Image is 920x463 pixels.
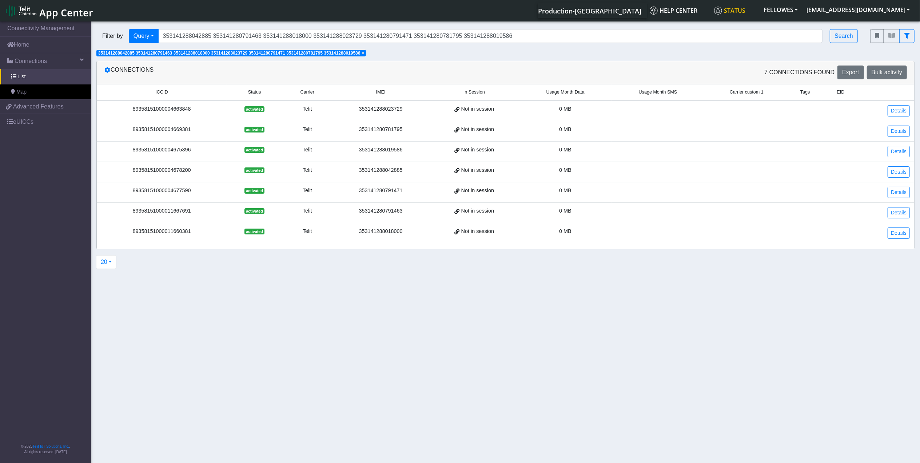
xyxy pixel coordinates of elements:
span: Not in session [461,105,494,113]
a: Help center [647,3,711,18]
div: 89358151000004678200 [101,166,222,174]
span: Bulk activity [872,69,902,75]
div: 89358151000011667691 [101,207,222,215]
span: activated [244,127,264,132]
span: Carrier custom 1 [730,89,764,96]
span: activated [244,229,264,234]
span: App Center [39,6,93,19]
div: 353141288018000 [336,227,425,236]
span: Production-[GEOGRAPHIC_DATA] [538,7,641,15]
div: 89358151000004677590 [101,187,222,195]
span: activated [244,208,264,214]
a: Details [888,105,910,116]
span: Not in session [461,207,494,215]
div: Telit [287,207,328,215]
span: IMEI [376,89,386,96]
div: 89358151000004669381 [101,126,222,134]
a: Details [888,166,910,178]
a: Telit IoT Solutions, Inc. [33,444,69,448]
div: 89358151000011660381 [101,227,222,236]
span: activated [244,106,264,112]
div: 353141280781795 [336,126,425,134]
span: 0 MB [559,106,571,112]
img: logo-telit-cinterion-gw-new.png [6,5,36,17]
span: activated [244,188,264,194]
span: 0 MB [559,187,571,193]
img: knowledge.svg [650,7,658,15]
span: List [17,73,25,81]
button: Query [129,29,159,43]
span: Status [248,89,261,96]
a: Status [711,3,759,18]
div: Telit [287,166,328,174]
span: Not in session [461,166,494,174]
div: 353141280791463 [336,207,425,215]
button: 20 [96,255,116,269]
span: Not in session [461,126,494,134]
span: In Session [463,89,485,96]
span: Carrier [300,89,314,96]
span: Connections [15,57,47,66]
div: Telit [287,227,328,236]
div: 89358151000004663848 [101,105,222,113]
span: Usage Month Data [546,89,585,96]
div: 89358151000004675396 [101,146,222,154]
button: Close [362,51,365,55]
div: Telit [287,126,328,134]
button: Export [837,66,864,79]
span: ICCID [155,89,168,96]
div: 353141288023729 [336,105,425,113]
span: activated [244,167,264,173]
a: App Center [6,3,92,19]
div: Telit [287,146,328,154]
div: 353141288042885 [336,166,425,174]
a: Details [888,227,910,239]
div: fitlers menu [870,29,915,43]
span: Advanced Features [13,102,64,111]
a: Details [888,207,910,218]
span: Map [16,88,27,96]
span: Filter by [96,32,129,40]
div: 353141280791471 [336,187,425,195]
span: Usage Month SMS [639,89,677,96]
a: Your current platform instance [538,3,641,18]
button: FELLOWES [759,3,802,16]
span: 0 MB [559,208,571,214]
a: Details [888,146,910,157]
span: Export [842,69,859,75]
div: Telit [287,105,328,113]
span: 0 MB [559,147,571,153]
div: 353141288019586 [336,146,425,154]
a: Details [888,187,910,198]
span: Tags [800,89,810,96]
span: EID [837,89,845,96]
span: Not in session [461,146,494,154]
span: 0 MB [559,126,571,132]
div: Connections [99,66,506,79]
span: activated [244,147,264,153]
span: 0 MB [559,228,571,234]
span: Not in session [461,187,494,195]
img: status.svg [714,7,722,15]
span: × [362,51,365,56]
span: 0 MB [559,167,571,173]
span: 7 Connections found [764,68,835,77]
a: Details [888,126,910,137]
div: Telit [287,187,328,195]
button: Search [830,29,858,43]
span: 353141288042885 353141280791463 353141288018000 353141288023729 353141280791471 353141280781795 3... [98,51,361,56]
span: Not in session [461,227,494,236]
button: [EMAIL_ADDRESS][DOMAIN_NAME] [802,3,914,16]
button: Bulk activity [867,66,907,79]
span: Help center [650,7,697,15]
span: Status [714,7,745,15]
input: Search... [158,29,823,43]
